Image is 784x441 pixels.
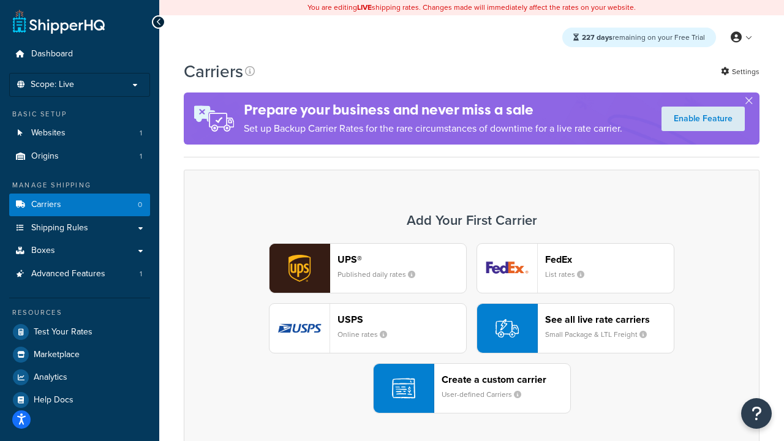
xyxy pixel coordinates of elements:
[337,254,466,265] header: UPS®
[721,63,759,80] a: Settings
[442,374,570,385] header: Create a custom carrier
[31,80,74,90] span: Scope: Live
[13,9,105,34] a: ShipperHQ Home
[545,254,674,265] header: FedEx
[442,389,531,400] small: User-defined Carriers
[138,200,142,210] span: 0
[9,217,150,239] a: Shipping Rules
[31,151,59,162] span: Origins
[9,122,150,145] li: Websites
[31,128,66,138] span: Websites
[34,350,80,360] span: Marketplace
[34,395,73,405] span: Help Docs
[545,329,657,340] small: Small Package & LTL Freight
[392,377,415,400] img: icon-carrier-custom-c93b8a24.svg
[9,194,150,216] li: Carriers
[269,244,330,293] img: ups logo
[9,145,150,168] li: Origins
[31,49,73,59] span: Dashboard
[477,243,674,293] button: fedEx logoFedExList rates
[477,244,537,293] img: fedEx logo
[337,269,425,280] small: Published daily rates
[9,122,150,145] a: Websites 1
[269,303,467,353] button: usps logoUSPSOnline rates
[244,100,622,120] h4: Prepare your business and never miss a sale
[9,43,150,66] a: Dashboard
[373,363,571,413] button: Create a custom carrierUser-defined Carriers
[545,269,594,280] small: List rates
[184,92,244,145] img: ad-rules-rateshop-fe6ec290ccb7230408bd80ed9643f0289d75e0ffd9eb532fc0e269fcd187b520.png
[31,269,105,279] span: Advanced Features
[9,194,150,216] a: Carriers 0
[31,246,55,256] span: Boxes
[496,317,519,340] img: icon-carrier-liverate-becf4550.svg
[9,239,150,262] a: Boxes
[140,151,142,162] span: 1
[31,200,61,210] span: Carriers
[31,223,88,233] span: Shipping Rules
[9,109,150,119] div: Basic Setup
[337,329,397,340] small: Online rates
[34,372,67,383] span: Analytics
[9,321,150,343] a: Test Your Rates
[9,145,150,168] a: Origins 1
[337,314,466,325] header: USPS
[9,344,150,366] a: Marketplace
[741,398,772,429] button: Open Resource Center
[562,28,716,47] div: remaining on your Free Trial
[545,314,674,325] header: See all live rate carriers
[477,303,674,353] button: See all live rate carriersSmall Package & LTL Freight
[244,120,622,137] p: Set up Backup Carrier Rates for the rare circumstances of downtime for a live rate carrier.
[9,389,150,411] a: Help Docs
[184,59,243,83] h1: Carriers
[269,304,330,353] img: usps logo
[197,213,747,228] h3: Add Your First Carrier
[9,180,150,190] div: Manage Shipping
[140,128,142,138] span: 1
[9,263,150,285] a: Advanced Features 1
[582,32,612,43] strong: 227 days
[34,327,92,337] span: Test Your Rates
[9,366,150,388] a: Analytics
[9,307,150,318] div: Resources
[357,2,372,13] b: LIVE
[140,269,142,279] span: 1
[269,243,467,293] button: ups logoUPS®Published daily rates
[9,263,150,285] li: Advanced Features
[661,107,745,131] a: Enable Feature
